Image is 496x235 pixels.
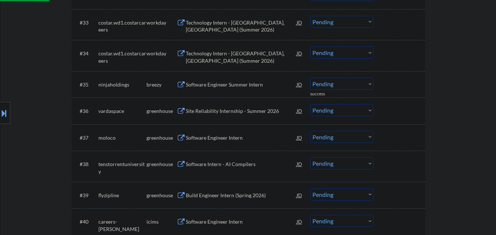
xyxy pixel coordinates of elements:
[80,19,93,26] div: #33
[296,78,303,91] div: JD
[296,104,303,117] div: JD
[146,161,177,168] div: greenhouse
[296,215,303,228] div: JD
[186,134,297,142] div: Software Engineer Intern
[80,192,93,199] div: #39
[98,218,146,232] div: careers-[PERSON_NAME]
[186,161,297,168] div: Software Intern - AI Compilers
[186,50,297,64] div: Technology Intern - [GEOGRAPHIC_DATA], [GEOGRAPHIC_DATA] (Summer 2026)
[80,218,93,225] div: #40
[296,131,303,144] div: JD
[98,192,146,199] div: flyzipline
[186,19,297,33] div: Technology Intern - [GEOGRAPHIC_DATA], [GEOGRAPHIC_DATA] (Summer 2026)
[296,157,303,170] div: JD
[296,47,303,60] div: JD
[186,107,297,115] div: Site Reliability Internship - Summer 2026
[146,218,177,225] div: icims
[146,107,177,115] div: greenhouse
[146,19,177,26] div: workday
[146,50,177,57] div: workday
[146,134,177,142] div: greenhouse
[146,192,177,199] div: greenhouse
[186,81,297,88] div: Software Engineer Summer Intern
[98,19,146,33] div: costar.wd1.costarcareers
[146,81,177,88] div: breezy
[296,188,303,202] div: JD
[186,192,297,199] div: Build Engineer Intern (Spring 2026)
[296,16,303,29] div: JD
[186,218,297,225] div: Software Engineer Intern
[310,91,340,97] div: success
